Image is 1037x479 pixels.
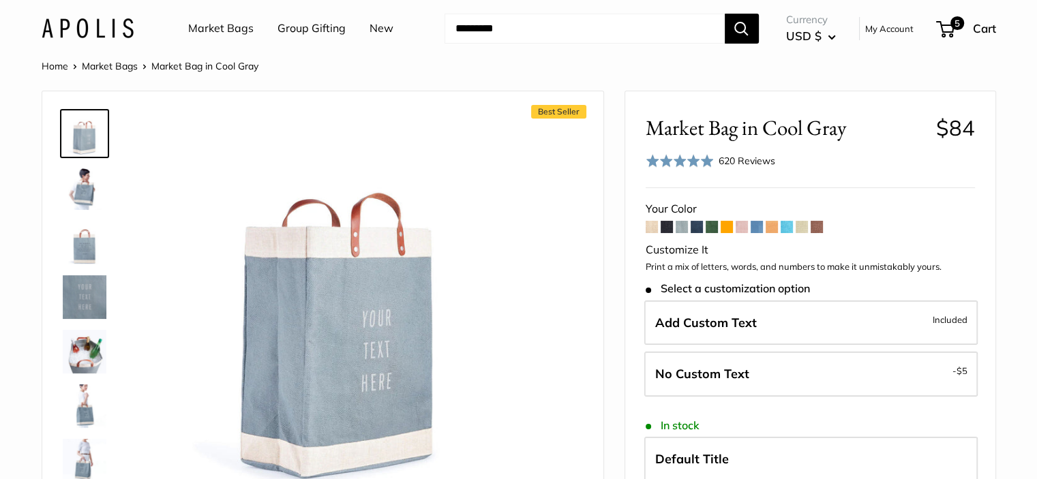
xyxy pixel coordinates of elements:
[719,155,775,167] span: 620 Reviews
[644,300,978,345] label: Add Custom Text
[646,260,975,274] p: Print a mix of letters, words, and numbers to make it unmistakably yours.
[445,14,725,44] input: Search...
[60,273,109,322] a: Market Bag in Cool Gray
[957,365,967,376] span: $5
[646,199,975,219] div: Your Color
[786,10,836,29] span: Currency
[937,18,996,40] a: 5 Cart
[952,362,967,379] span: -
[646,240,975,260] div: Customize It
[936,114,975,141] span: $84
[60,382,109,431] a: Market Bag in Cool Gray
[63,166,106,210] img: Market Bag in Cool Gray
[646,115,926,140] span: Market Bag in Cool Gray
[63,221,106,264] img: Market Bag in Cool Gray
[60,164,109,213] a: Market Bag in Cool Gray
[370,18,393,39] a: New
[655,451,729,467] span: Default Title
[973,21,996,35] span: Cart
[655,315,757,330] span: Add Custom Text
[646,419,700,432] span: In stock
[786,25,836,47] button: USD $
[60,218,109,267] a: Market Bag in Cool Gray
[655,366,749,382] span: No Custom Text
[188,18,254,39] a: Market Bags
[725,14,759,44] button: Search
[63,112,106,155] img: Market Bag in Cool Gray
[82,60,138,72] a: Market Bags
[644,352,978,397] label: Leave Blank
[42,18,134,38] img: Apolis
[277,18,346,39] a: Group Gifting
[786,29,822,43] span: USD $
[646,282,810,295] span: Select a customization option
[42,57,258,75] nav: Breadcrumb
[60,109,109,158] a: Market Bag in Cool Gray
[151,60,258,72] span: Market Bag in Cool Gray
[865,20,914,37] a: My Account
[531,105,586,119] span: Best Seller
[42,60,68,72] a: Home
[63,384,106,428] img: Market Bag in Cool Gray
[63,275,106,319] img: Market Bag in Cool Gray
[60,327,109,376] a: Market Bag in Cool Gray
[63,330,106,373] img: Market Bag in Cool Gray
[950,16,963,30] span: 5
[933,311,967,328] span: Included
